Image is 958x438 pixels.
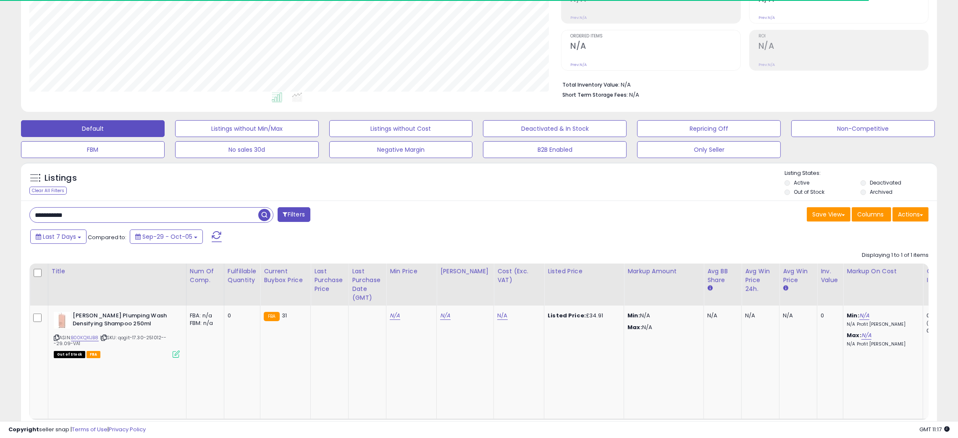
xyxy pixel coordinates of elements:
div: 0 [228,312,254,319]
a: B00KQXIJB8 [71,334,99,341]
small: Avg Win Price. [783,285,788,292]
button: Save View [807,207,850,222]
button: Listings without Cost [329,120,473,137]
small: FBA [264,312,279,321]
a: N/A [440,311,450,320]
h2: N/A [570,41,740,53]
strong: Copyright [8,425,39,433]
span: Compared to: [88,233,126,241]
button: Sep-29 - Oct-05 [130,230,203,244]
b: Short Term Storage Fees: [562,91,628,98]
small: Prev: N/A [570,15,587,20]
strong: Max: [627,323,642,331]
div: £34.91 [548,312,617,319]
button: FBM [21,141,165,158]
button: Last 7 Days [30,230,87,244]
label: Archived [870,188,892,195]
p: N/A [627,312,697,319]
div: Last Purchase Price [314,267,345,293]
div: Markup Amount [627,267,700,276]
small: (0%) [927,320,938,327]
b: Min: [847,311,859,319]
span: N/A [629,91,639,99]
small: Prev: N/A [759,15,775,20]
b: [PERSON_NAME] Plumping Wash Densifying Shampoo 250ml [73,312,175,330]
a: N/A [497,311,507,320]
img: 31U1pGYmqJL._SL40_.jpg [54,312,71,329]
h5: Listings [45,172,77,184]
b: Max: [847,331,861,339]
div: Last Purchase Date (GMT) [352,267,383,302]
span: Last 7 Days [43,232,76,241]
label: Active [794,179,809,186]
button: Deactivated & In Stock [483,120,627,137]
div: Avg Win Price [783,267,814,285]
label: Deactivated [870,179,901,186]
div: Markup on Cost [847,267,919,276]
p: N/A [627,324,697,331]
div: Min Price [390,267,433,276]
div: Ordered Items [927,267,957,285]
small: Prev: N/A [759,62,775,67]
div: N/A [707,312,735,319]
div: Listed Price [548,267,620,276]
div: Avg BB Share [707,267,738,285]
span: 31 [282,311,287,319]
div: Cost (Exc. VAT) [497,267,541,285]
button: No sales 30d [175,141,319,158]
h2: N/A [759,41,928,53]
button: Default [21,120,165,137]
span: Ordered Items [570,34,740,39]
button: Listings without Min/Max [175,120,319,137]
button: Repricing Off [637,120,781,137]
button: B2B Enabled [483,141,627,158]
div: FBM: n/a [190,319,218,327]
span: 2025-10-13 11:17 GMT [919,425,950,433]
span: FBA [87,351,101,358]
a: Privacy Policy [109,425,146,433]
button: Filters [278,207,310,222]
div: N/A [745,312,773,319]
a: N/A [861,331,871,340]
li: N/A [562,79,922,89]
b: Listed Price: [548,311,586,319]
div: N/A [783,312,811,319]
a: N/A [390,311,400,320]
div: FBA: n/a [190,312,218,319]
div: Title [52,267,183,276]
div: Avg Win Price 24h. [745,267,776,293]
p: Listing States: [785,169,937,177]
div: Clear All Filters [29,187,67,195]
label: Out of Stock [794,188,824,195]
b: Total Inventory Value: [562,81,619,88]
div: Displaying 1 to 1 of 1 items [862,251,929,259]
strong: Min: [627,311,640,319]
p: N/A Profit [PERSON_NAME] [847,341,916,347]
a: Terms of Use [72,425,108,433]
div: seller snap | | [8,426,146,434]
button: Only Seller [637,141,781,158]
span: Sep-29 - Oct-05 [142,232,192,241]
div: Inv. value [821,267,840,285]
button: Non-Competitive [791,120,935,137]
span: ROI [759,34,928,39]
a: N/A [859,311,869,320]
div: ASIN: [54,312,180,357]
div: [PERSON_NAME] [440,267,490,276]
span: | SKU: qogit-17.30-251012---29.09-VA1 [54,334,167,347]
p: N/A Profit [PERSON_NAME] [847,322,916,327]
button: Actions [892,207,929,222]
div: Fulfillable Quantity [228,267,257,285]
div: Current Buybox Price [264,267,307,285]
div: 0 [821,312,837,319]
span: All listings that are currently out of stock and unavailable for purchase on Amazon [54,351,85,358]
button: Negative Margin [329,141,473,158]
button: Columns [852,207,891,222]
th: The percentage added to the cost of goods (COGS) that forms the calculator for Min & Max prices. [843,264,923,306]
small: Avg BB Share. [707,285,712,292]
span: Columns [857,210,884,219]
small: Prev: N/A [570,62,587,67]
div: Num of Comp. [190,267,220,285]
